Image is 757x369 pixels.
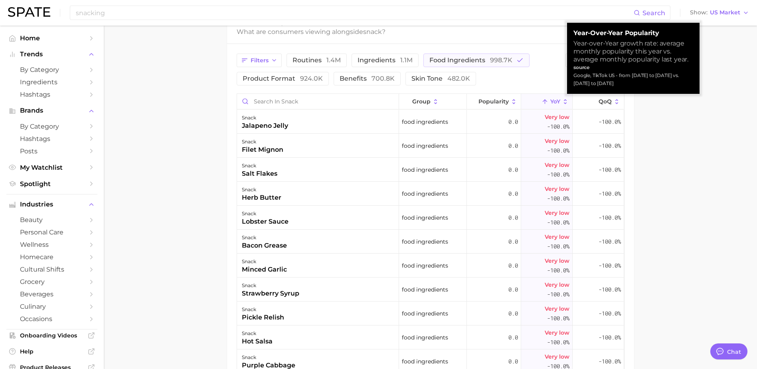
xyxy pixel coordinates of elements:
[547,146,569,155] span: -100.0%
[402,237,448,246] span: food ingredients
[545,208,569,218] span: Very low
[242,353,295,362] div: snack
[242,329,273,338] div: snack
[690,10,708,15] span: Show
[547,194,569,203] span: -100.0%
[20,348,84,355] span: Help
[242,217,289,226] div: lobster sauce
[411,75,470,82] span: skin tone
[508,309,518,318] span: 0.0
[20,51,84,58] span: Trends
[599,237,621,246] span: -100.0%
[237,26,572,37] div: What are consumers viewing alongside ?
[372,75,395,82] span: 700.8k
[20,228,84,236] span: personal care
[547,242,569,251] span: -100.0%
[242,233,287,242] div: snack
[545,352,569,361] span: Very low
[6,198,97,210] button: Industries
[20,290,84,298] span: beverages
[402,357,448,366] span: food ingredients
[300,75,323,82] span: 924.0k
[237,110,624,134] button: snackjalapeno jellyfood ingredients0.0Very low-100.0%-100.0%
[20,332,84,339] span: Onboarding Videos
[573,94,624,109] button: QoQ
[573,64,590,70] strong: source
[573,40,693,63] div: Year-over-Year growth rate: average monthly popularity this year vs. average monthly popularity l...
[508,237,518,246] span: 0.0
[242,305,284,314] div: snack
[242,209,289,218] div: snack
[6,63,97,76] a: by Category
[363,28,382,36] span: snack
[402,333,448,342] span: food ingredients
[251,57,269,64] span: Filters
[547,313,569,323] span: -100.0%
[545,136,569,146] span: Very low
[20,180,84,188] span: Spotlight
[242,193,281,202] div: herb butter
[402,309,448,318] span: food ingredients
[6,145,97,157] a: Posts
[237,158,624,182] button: snacksalt flakesfood ingredients0.0Very low-100.0%-100.0%
[242,257,287,266] div: snack
[642,9,665,17] span: Search
[550,98,560,105] span: YoY
[6,161,97,174] a: My Watchlist
[243,75,323,82] span: product format
[6,238,97,251] a: wellness
[20,66,84,73] span: by Category
[508,117,518,127] span: 0.0
[599,98,612,105] span: QoQ
[6,88,97,101] a: Hashtags
[8,7,50,17] img: SPATE
[6,133,97,145] a: Hashtags
[599,165,621,175] span: -100.0%
[237,325,624,349] button: snackhot salsafood ingredients0.0Very low-100.0%-100.0%
[402,189,448,198] span: food ingredients
[545,328,569,337] span: Very low
[490,56,512,64] span: 998.7k
[20,278,84,286] span: grocery
[508,165,518,175] span: 0.0
[242,313,284,322] div: pickle relish
[237,182,624,206] button: snackherb butterfood ingredients0.0Very low-100.0%-100.0%
[20,123,84,130] span: by Category
[547,266,569,275] span: -100.0%
[599,261,621,270] span: -100.0%
[20,216,84,224] span: beauty
[599,309,621,318] span: -100.0%
[545,280,569,290] span: Very low
[6,276,97,288] a: grocery
[293,57,341,63] span: routines
[6,345,97,357] a: Help
[599,285,621,294] span: -100.0%
[547,170,569,179] span: -100.0%
[237,54,282,67] button: Filters
[6,76,97,88] a: Ingredients
[599,333,621,342] span: -100.0%
[599,117,621,127] span: -100.0%
[242,145,283,155] div: filet mignon
[545,160,569,170] span: Very low
[599,141,621,151] span: -100.0%
[237,302,624,325] button: snackpickle relishfood ingredients0.0Very low-100.0%-100.0%
[6,288,97,300] a: beverages
[242,121,288,131] div: jalapeno jelly
[242,241,287,250] div: bacon grease
[242,185,281,194] div: snack
[20,34,84,42] span: Home
[242,265,287,274] div: minced garlic
[20,201,84,208] span: Industries
[6,300,97,313] a: culinary
[237,230,624,254] button: snackbacon greasefood ingredients0.0Very low-100.0%-100.0%
[6,329,97,341] a: Onboarding Videos
[242,337,273,346] div: hot salsa
[242,289,299,298] div: strawberry syrup
[547,337,569,347] span: -100.0%
[710,10,740,15] span: US Market
[508,213,518,222] span: 0.0
[508,261,518,270] span: 0.0
[242,169,277,179] div: salt flakes
[402,261,448,270] span: food ingredients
